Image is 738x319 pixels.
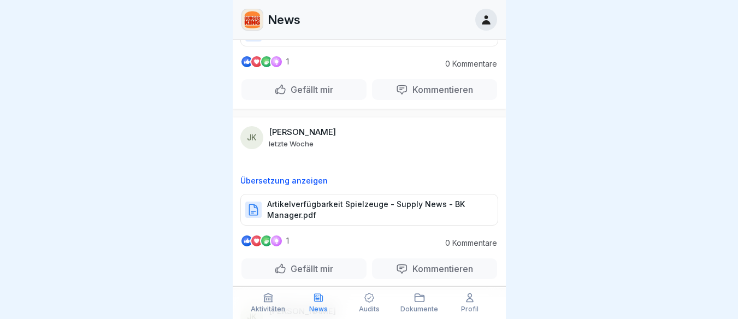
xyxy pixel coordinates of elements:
[267,199,487,221] p: Artikelverfügbarkeit Spielzeuge - Supply News - BK Manager.pdf
[269,127,336,137] p: [PERSON_NAME]
[408,263,473,274] p: Kommentieren
[240,126,263,149] div: JK
[240,209,498,220] a: Artikelverfügbarkeit Spielzeuge - Supply News - BK Manager.pdf
[286,57,289,66] p: 1
[437,239,497,247] p: 0 Kommentare
[437,60,497,68] p: 0 Kommentare
[268,13,300,27] p: News
[461,305,479,313] p: Profil
[309,305,328,313] p: News
[286,263,333,274] p: Gefällt mir
[242,9,263,30] img: w2f18lwxr3adf3talrpwf6id.png
[359,305,380,313] p: Audits
[286,237,289,245] p: 1
[400,305,438,313] p: Dokumente
[269,139,314,148] p: letzte Woche
[408,84,473,95] p: Kommentieren
[251,305,285,313] p: Aktivitäten
[240,33,498,44] a: Zutatenliste.pdf
[240,176,498,185] p: Übersetzung anzeigen
[286,84,333,95] p: Gefällt mir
